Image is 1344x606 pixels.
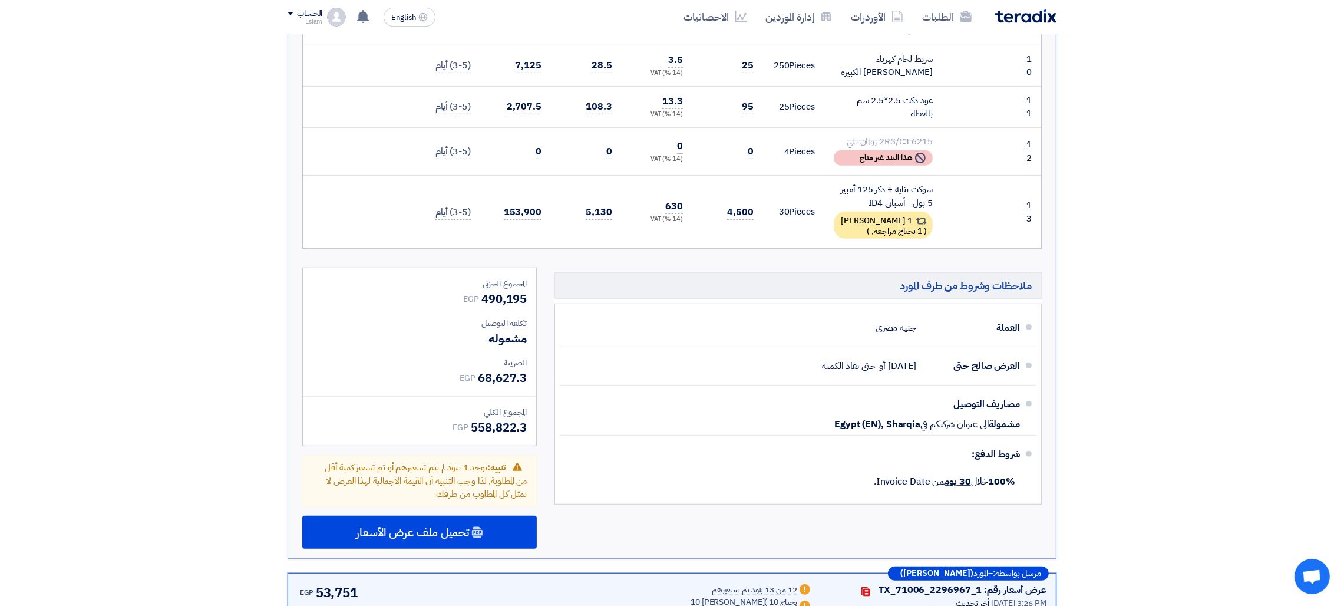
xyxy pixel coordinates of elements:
[834,94,933,120] div: عود دكت 2.5*2.5 سم بالغطاء
[874,475,1015,489] span: خلال من Invoice Date.
[1295,559,1330,594] a: Open chat
[488,330,527,347] span: مشموله
[316,583,358,602] span: 53,751
[536,144,541,159] span: 0
[586,100,612,114] span: 108.3
[926,314,1020,342] div: العملة
[763,86,824,127] td: Pieces
[435,205,471,220] span: (3-5) أيام
[926,352,1020,380] div: العرض صالح حتى
[784,145,790,158] span: 4
[712,586,797,595] div: 12 من 13 بنود تم تسعيرهم
[867,225,870,238] span: )
[586,205,612,220] span: 5,130
[779,205,790,218] span: 30
[327,8,346,27] img: profile_test.png
[763,127,824,176] td: Pieces
[674,3,756,31] a: الاحصائيات
[453,421,469,434] span: EGP
[460,372,475,384] span: EGP
[779,100,790,113] span: 25
[662,94,683,109] span: 13.3
[1022,127,1041,176] td: 12
[312,317,527,330] div: تكلفه التوصيل
[860,154,913,162] span: هذا البند غير متاح
[631,154,683,164] div: (14 %) VAT
[913,3,981,31] a: الطلبات
[900,569,973,578] b: ([PERSON_NAME])
[606,144,612,159] span: 0
[487,461,506,474] span: تنبيه:
[834,52,933,79] div: شريط لحام كهرباء [PERSON_NAME] الكبيرة
[471,419,527,436] span: 558,822.3
[665,199,683,214] span: 630
[1022,86,1041,127] td: 11
[995,9,1056,23] img: Teradix logo
[515,58,541,73] span: 7,125
[742,58,754,73] span: 25
[592,58,612,73] span: 28.5
[920,419,989,430] span: الى عنوان شركتكم في
[888,567,1049,581] div: –
[312,278,527,290] div: المجموع الجزئي
[742,100,754,114] span: 95
[763,45,824,86] td: Pieces
[756,3,841,31] a: إدارة الموردين
[312,406,527,419] div: المجموع الكلي
[504,205,541,220] span: 153,900
[312,357,527,369] div: الضريبة
[384,8,435,27] button: English
[391,14,416,22] span: English
[924,225,927,238] span: (
[435,100,471,114] span: (3-5) أيام
[435,58,471,73] span: (3-5) أيام
[989,419,1020,430] span: مشمولة
[841,3,913,31] a: الأوردرات
[668,53,683,68] span: 3.5
[481,290,527,308] span: 490,195
[748,144,754,159] span: 0
[507,100,541,114] span: 2,707.5
[988,475,1015,489] strong: 100%
[325,461,527,500] span: يوجد 1 بنود لم يتم تسعيرهم أو تم تسعير كمية أقل من المطلوبة, لذا وجب التنبيه أن القيمة الاجمالية ...
[1022,176,1041,249] td: 13
[579,440,1020,469] div: شروط الدفع:
[879,360,886,372] span: أو
[356,527,469,538] span: تحميل ملف عرض الأسعار
[945,475,970,489] u: 30 يوم
[554,272,1042,299] h5: ملاحظات وشروط من طرف المورد
[822,360,876,372] span: حتى نفاذ الكمية
[478,369,527,387] span: 68,627.3
[834,183,933,209] div: سوكت نتايه + دكر 125 أمبير 5 بول - أسباني ID4
[463,293,479,305] span: EGP
[727,205,754,220] span: 4,500
[1022,45,1041,86] td: 10
[834,212,933,239] div: 1 [PERSON_NAME]
[297,9,322,19] div: الحساب
[834,419,920,430] span: Egypt (EN), Sharqia
[871,225,922,238] span: 1 يحتاج مراجعه,
[774,59,790,72] span: 250
[973,569,988,578] span: المورد
[677,139,683,154] span: 0
[834,135,933,149] div: 2RS/C3 6215 رولمان بلي
[993,569,1041,578] span: مرسل بواسطة:
[435,144,471,159] span: (3-5) أيام
[876,317,916,339] div: جنيه مصري
[631,215,683,225] div: (14 %) VAT
[889,360,916,372] span: [DATE]
[288,18,322,25] div: Eslam
[300,587,313,598] span: EGP
[631,110,683,120] div: (14 %) VAT
[631,68,683,78] div: (14 %) VAT
[879,583,1046,597] div: عرض أسعار رقم: TX_71006_2296967_1
[763,176,824,249] td: Pieces
[926,390,1020,419] div: مصاريف التوصيل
